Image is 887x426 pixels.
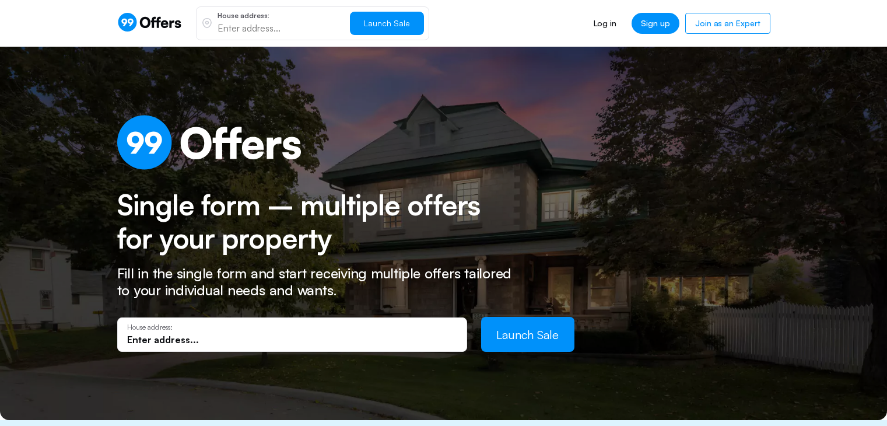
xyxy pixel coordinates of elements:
[127,333,457,346] input: Enter address...
[218,22,341,34] input: Enter address...
[350,12,424,35] button: Launch Sale
[632,13,679,34] a: Sign up
[481,317,574,352] button: Launch Sale
[127,323,457,331] p: House address:
[117,265,525,299] p: Fill in the single form and start receiving multiple offers tailored to your individual needs and...
[218,12,341,19] p: House address:
[117,188,505,256] h2: Single form – multiple offers for your property
[685,13,770,34] a: Join as an Expert
[364,18,410,28] span: Launch Sale
[496,327,559,342] span: Launch Sale
[584,13,626,34] a: Log in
